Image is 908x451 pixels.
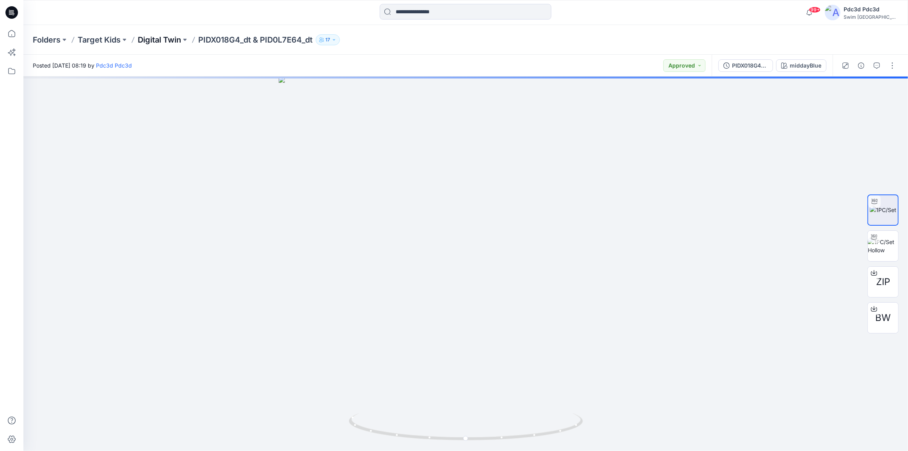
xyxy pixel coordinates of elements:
[198,34,313,45] p: PIDX018G4_dt & PID0L7E64_dt
[33,34,60,45] a: Folders
[876,275,890,289] span: ZIP
[868,238,898,254] img: 1PC/Set Hollow
[316,34,340,45] button: 17
[844,14,898,20] div: Swim [GEOGRAPHIC_DATA]
[855,59,867,72] button: Details
[325,36,330,44] p: 17
[78,34,121,45] a: Target Kids
[875,311,891,325] span: BW
[138,34,181,45] a: Digital Twin
[776,59,826,72] button: middayBlue
[96,62,132,69] a: Pdc3d Pdc3d
[33,61,132,70] span: Posted [DATE] 08:19 by
[790,61,821,70] div: middayBlue
[844,5,898,14] div: Pdc3d Pdc3d
[870,206,896,214] img: 1PC/Set
[732,61,768,70] div: PIDX018G4_dt & PID0L7E64_dt_allsizes
[825,5,840,20] img: avatar
[809,7,821,13] span: 99+
[718,59,773,72] button: PIDX018G4_dt & PID0L7E64_dt_allsizes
